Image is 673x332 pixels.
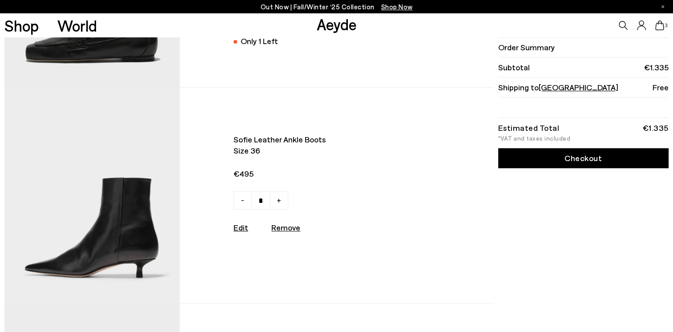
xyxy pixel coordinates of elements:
div: Only 1 Left [241,35,278,47]
span: + [277,194,281,205]
a: Shop [4,18,39,33]
img: AEYDE-SOFIE-NAPPA-LEATHER-BLACK-1_d0493159-f140-4455-8213-8445de898177_580x.jpg [4,88,179,303]
span: Free [653,82,669,93]
a: - [234,191,252,210]
span: Shipping to [498,82,618,93]
span: Sofie leather ankle boots [234,134,424,145]
span: €495 [234,168,424,179]
span: - [241,194,244,205]
div: €1.335 [643,125,669,131]
li: Subtotal [498,57,669,77]
p: Out Now | Fall/Winter ‘25 Collection [261,1,413,12]
span: 3 [664,23,669,28]
a: + [270,191,288,210]
span: €1.335 [644,62,669,73]
a: Aeyde [316,15,356,33]
div: Estimated Total [498,125,560,131]
span: [GEOGRAPHIC_DATA] [539,82,618,92]
div: *VAT and taxes included [498,135,669,142]
span: Size 36 [234,145,424,156]
u: Remove [271,223,300,232]
a: 3 [655,20,664,30]
li: Order Summary [498,37,669,57]
a: Checkout [498,148,669,168]
span: Navigate to /collections/new-in [381,3,413,11]
a: Edit [234,223,248,232]
a: World [57,18,97,33]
